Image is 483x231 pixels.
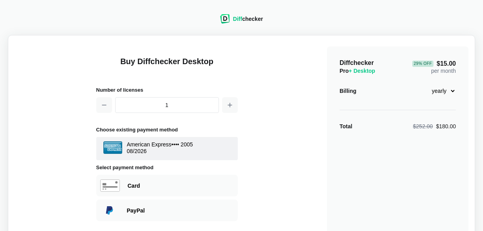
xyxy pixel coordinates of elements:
[220,14,230,24] img: Diffchecker logo
[340,123,352,129] strong: Total
[127,141,193,156] div: American Express •••• 2005 08 / 2026
[220,18,263,25] a: Diffchecker logoDiffchecker
[96,126,238,134] h2: Choose existing payment method
[127,207,234,214] div: Paying with PayPal
[340,68,375,74] span: Pro
[96,86,238,94] h2: Number of licenses
[340,59,374,66] span: Diffchecker
[115,97,219,113] input: 1
[233,16,242,22] span: Diff
[96,200,238,221] div: Paying with PayPal
[96,56,238,76] h1: Buy Diffchecker Desktop
[96,137,238,160] button: American Express LogoAmerican Express•••• 200508/2026
[128,182,234,190] div: Paying with Card
[412,61,433,67] div: 29 % Off
[412,61,456,67] span: $15.00
[413,122,456,130] div: $180.00
[96,175,238,196] div: Paying with Card
[412,59,456,75] div: per month
[103,141,122,154] img: American Express Logo
[233,15,263,23] div: checker
[340,87,356,95] div: Billing
[96,163,238,172] h2: Select payment method
[413,123,433,129] span: $252.00
[349,68,375,74] span: + Desktop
